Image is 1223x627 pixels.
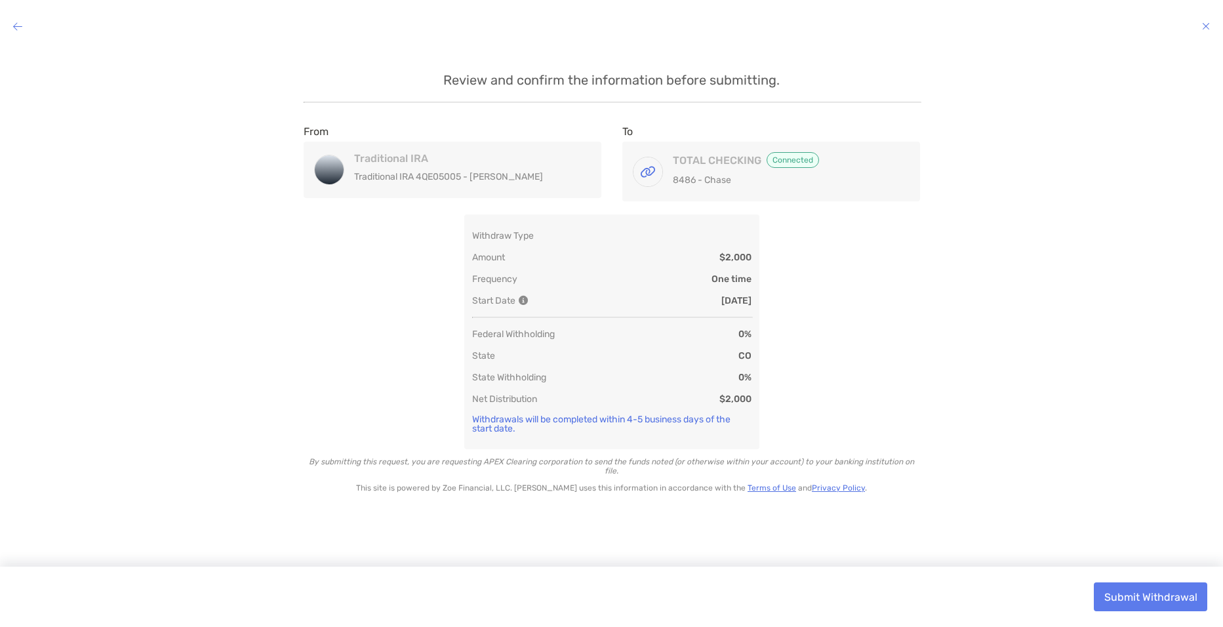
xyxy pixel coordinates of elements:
p: Net Distribution [472,394,537,405]
a: Privacy Policy [812,483,865,493]
p: $2,000 [719,394,752,405]
p: This site is powered by Zoe Financial, LLC. [PERSON_NAME] uses this information in accordance wit... [304,483,920,493]
p: 0% [738,372,752,383]
p: Start Date [472,295,527,306]
p: $2,000 [719,252,752,263]
h4: TOTAL CHECKING [673,152,895,168]
p: By submitting this request, you are requesting APEX Clearing corporation to send the funds noted ... [304,457,920,475]
label: To [622,125,633,138]
p: Federal Withholding [472,329,555,340]
label: From [304,125,329,138]
p: 0% [738,329,752,340]
span: Connected [767,152,819,168]
p: Withdraw Type [472,230,534,241]
a: Terms of Use [748,483,796,493]
p: One time [712,273,752,285]
button: Submit Withdrawal [1094,582,1207,611]
p: Frequency [472,273,517,285]
p: Review and confirm the information before submitting. [304,72,920,89]
p: Amount [472,252,505,263]
p: CO [738,350,752,361]
p: State Withholding [472,372,546,383]
h4: Traditional IRA [354,152,576,165]
p: State [472,350,495,361]
img: Traditional IRA [315,155,344,184]
p: Traditional IRA 4QE05005 - [PERSON_NAME] [354,169,576,185]
p: 8486 - Chase [673,172,895,188]
img: TOTAL CHECKING [633,157,662,186]
p: Withdrawals will be completed within 4-5 business days of the start date. [472,415,752,434]
p: [DATE] [721,295,752,306]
